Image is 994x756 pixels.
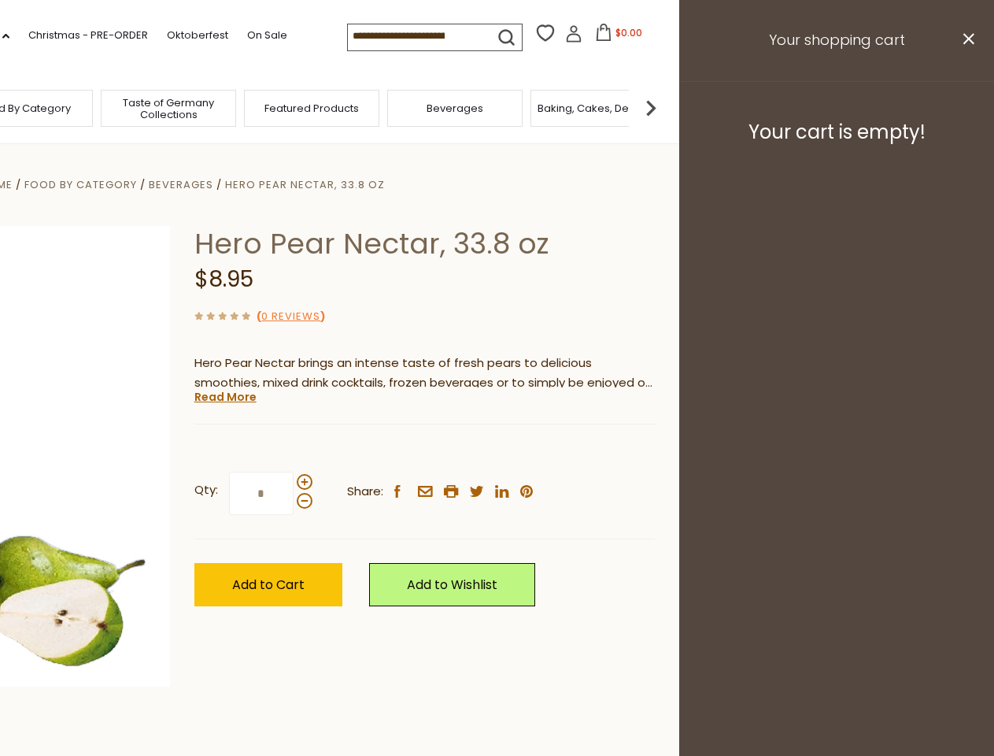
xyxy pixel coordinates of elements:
[229,472,294,515] input: Qty:
[427,102,483,114] a: Beverages
[232,576,305,594] span: Add to Cart
[105,97,231,120] a: Taste of Germany Collections
[261,309,320,325] a: 0 Reviews
[225,177,385,192] a: Hero Pear Nectar, 33.8 oz
[28,27,148,44] a: Christmas - PRE-ORDER
[586,24,652,47] button: $0.00
[347,482,383,502] span: Share:
[264,102,359,114] a: Featured Products
[167,27,228,44] a: Oktoberfest
[194,226,655,261] h1: Hero Pear Nectar, 33.8 oz
[699,120,974,144] h3: Your cart is empty!
[24,177,137,192] a: Food By Category
[194,563,342,606] button: Add to Cart
[635,92,667,124] img: next arrow
[538,102,660,114] a: Baking, Cakes, Desserts
[247,27,287,44] a: On Sale
[615,26,642,39] span: $0.00
[194,480,218,500] strong: Qty:
[257,309,325,324] span: ( )
[194,264,253,295] span: $8.95
[194,354,655,393] p: Hero Pear Nectar brings an intense taste of fresh pears to delicious smoothies, mixed drink cockt...
[369,563,535,606] a: Add to Wishlist
[149,177,213,192] a: Beverages
[194,389,257,405] a: Read More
